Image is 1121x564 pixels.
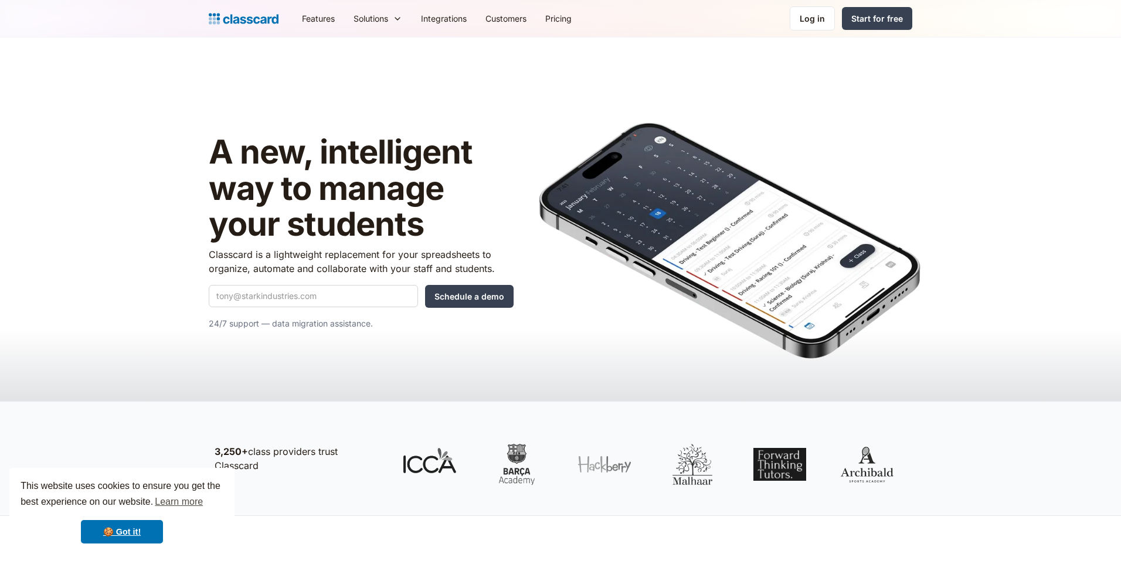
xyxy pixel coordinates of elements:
[425,285,514,308] input: Schedule a demo
[209,11,278,27] a: Logo
[209,134,514,243] h1: A new, intelligent way to manage your students
[344,5,412,32] div: Solutions
[9,468,235,555] div: cookieconsent
[209,285,418,307] input: tony@starkindustries.com
[81,520,163,543] a: dismiss cookie message
[842,7,912,30] a: Start for free
[476,5,536,32] a: Customers
[412,5,476,32] a: Integrations
[153,493,205,511] a: learn more about cookies
[536,5,581,32] a: Pricing
[354,12,388,25] div: Solutions
[851,12,903,25] div: Start for free
[209,317,514,331] p: 24/7 support — data migration assistance.
[209,247,514,276] p: Classcard is a lightweight replacement for your spreadsheets to organize, automate and collaborat...
[215,446,248,457] strong: 3,250+
[21,479,223,511] span: This website uses cookies to ensure you get the best experience on our website.
[209,285,514,308] form: Quick Demo Form
[790,6,835,30] a: Log in
[293,5,344,32] a: Features
[215,444,379,473] p: class providers trust Classcard
[800,12,825,25] div: Log in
